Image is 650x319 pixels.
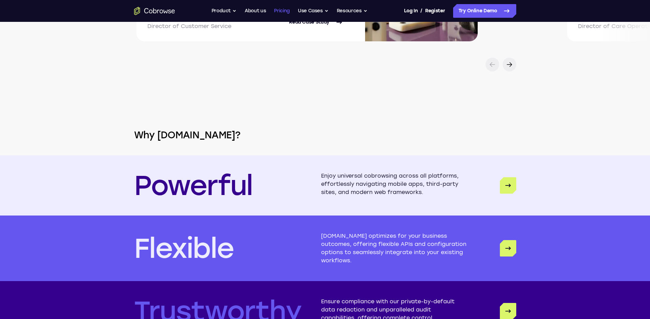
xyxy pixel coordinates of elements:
[245,4,266,18] a: About us
[134,7,175,15] a: Go to the home page
[289,14,343,30] a: Read Case Study
[337,4,367,18] button: Resources
[500,240,516,256] a: Flexible
[453,4,516,18] a: Try Online Demo
[147,22,231,30] p: Director of Customer Service
[107,128,544,142] h2: Why [DOMAIN_NAME]?
[298,4,329,18] button: Use Cases
[321,232,467,265] p: [DOMAIN_NAME] optimizes for your business outcomes, offering flexible APIs and configuration opti...
[212,4,237,18] button: Product
[321,172,467,199] p: Enjoy universal cobrowsing across all platforms, effortlessly navigating mobile apps, third-party...
[500,177,516,194] a: Powerful
[404,4,418,18] a: Log In
[425,4,445,18] a: Register
[134,172,252,199] p: Powerful
[274,4,290,18] a: Pricing
[134,235,234,262] p: Flexible
[420,7,422,15] span: /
